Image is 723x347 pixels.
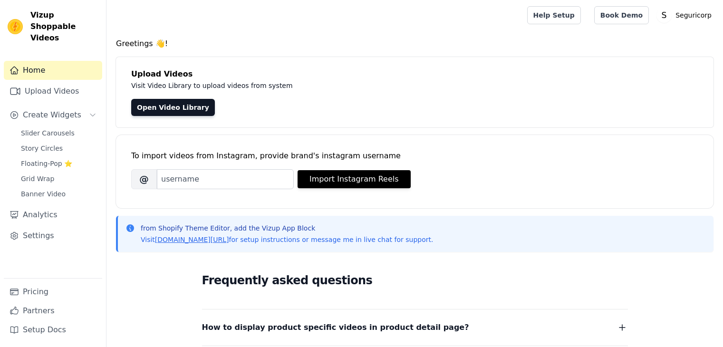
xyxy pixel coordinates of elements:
[21,128,75,138] span: Slider Carousels
[15,126,102,140] a: Slider Carousels
[527,6,581,24] a: Help Setup
[662,10,667,20] text: S
[30,10,98,44] span: Vizup Shoppable Videos
[672,7,715,24] p: Seguricorp
[141,223,433,233] p: from Shopify Theme Editor, add the Vizup App Block
[15,157,102,170] a: Floating-Pop ⭐
[8,19,23,34] img: Vizup
[155,236,229,243] a: [DOMAIN_NAME][URL]
[4,301,102,320] a: Partners
[4,205,102,224] a: Analytics
[656,7,715,24] button: S Seguricorp
[157,169,294,189] input: username
[116,38,713,49] h4: Greetings 👋!
[4,282,102,301] a: Pricing
[131,169,157,189] span: @
[202,321,628,334] button: How to display product specific videos in product detail page?
[131,150,698,162] div: To import videos from Instagram, provide brand's instagram username
[141,235,433,244] p: Visit for setup instructions or message me in live chat for support.
[23,109,81,121] span: Create Widgets
[4,82,102,101] a: Upload Videos
[15,172,102,185] a: Grid Wrap
[21,174,54,183] span: Grid Wrap
[4,106,102,125] button: Create Widgets
[4,61,102,80] a: Home
[202,321,469,334] span: How to display product specific videos in product detail page?
[131,68,698,80] h4: Upload Videos
[21,144,63,153] span: Story Circles
[15,142,102,155] a: Story Circles
[298,170,411,188] button: Import Instagram Reels
[21,159,72,168] span: Floating-Pop ⭐
[21,189,66,199] span: Banner Video
[4,320,102,339] a: Setup Docs
[594,6,649,24] a: Book Demo
[15,187,102,201] a: Banner Video
[131,99,215,116] a: Open Video Library
[131,80,557,91] p: Visit Video Library to upload videos from system
[4,226,102,245] a: Settings
[202,271,628,290] h2: Frequently asked questions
